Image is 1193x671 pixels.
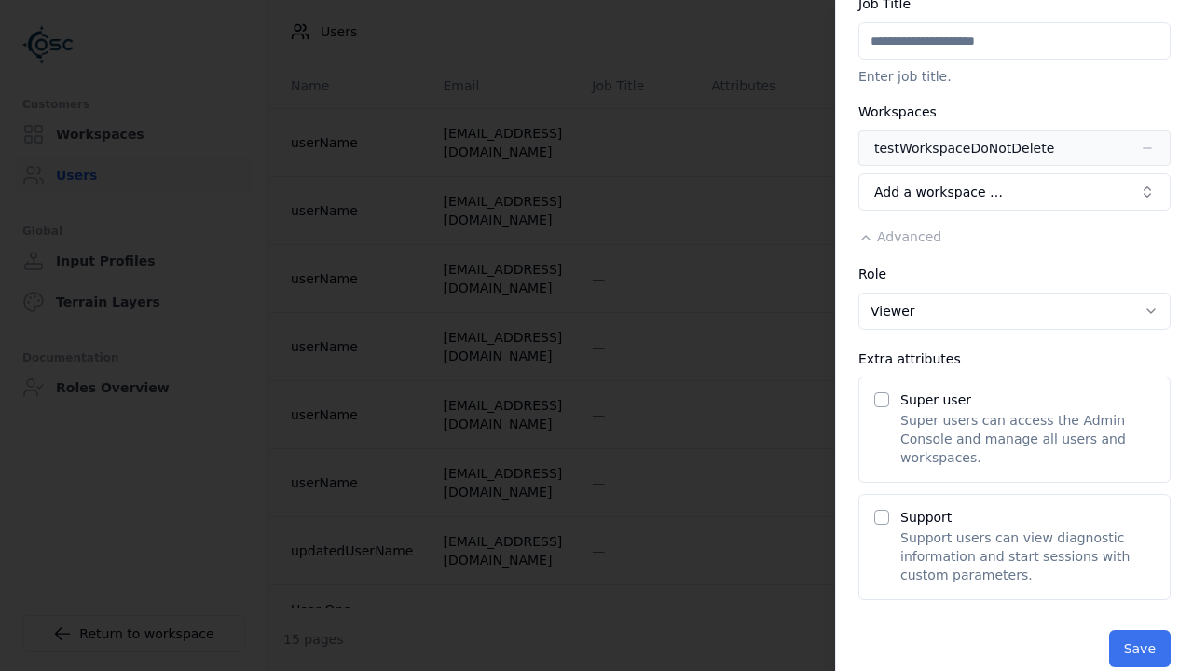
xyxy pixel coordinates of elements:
[1109,630,1171,667] button: Save
[900,411,1155,467] p: Super users can access the Admin Console and manage all users and workspaces.
[858,227,941,246] button: Advanced
[858,267,886,281] label: Role
[877,229,941,244] span: Advanced
[874,139,1054,157] div: testWorkspaceDoNotDelete
[900,510,952,525] label: Support
[900,392,971,407] label: Super user
[874,183,1003,201] span: Add a workspace …
[900,528,1155,584] p: Support users can view diagnostic information and start sessions with custom parameters.
[858,67,1171,86] p: Enter job title.
[858,104,937,119] label: Workspaces
[858,352,1171,365] div: Extra attributes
